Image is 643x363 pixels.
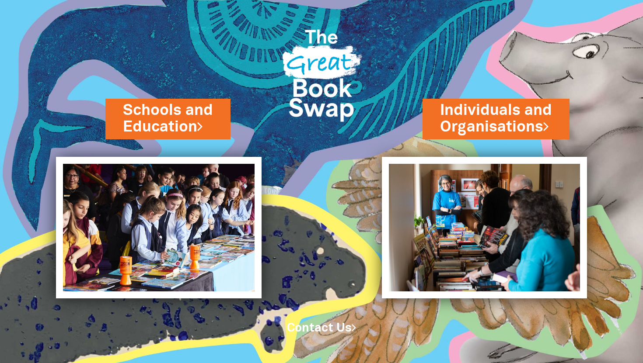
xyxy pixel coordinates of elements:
[287,323,356,334] a: Contact Us
[56,157,262,298] img: Schools and Education
[382,157,587,298] img: Individuals and Organisations
[123,100,213,138] a: Schools andEducation
[275,10,369,135] img: Great Bookswap logo
[440,100,552,138] a: Individuals andOrganisations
